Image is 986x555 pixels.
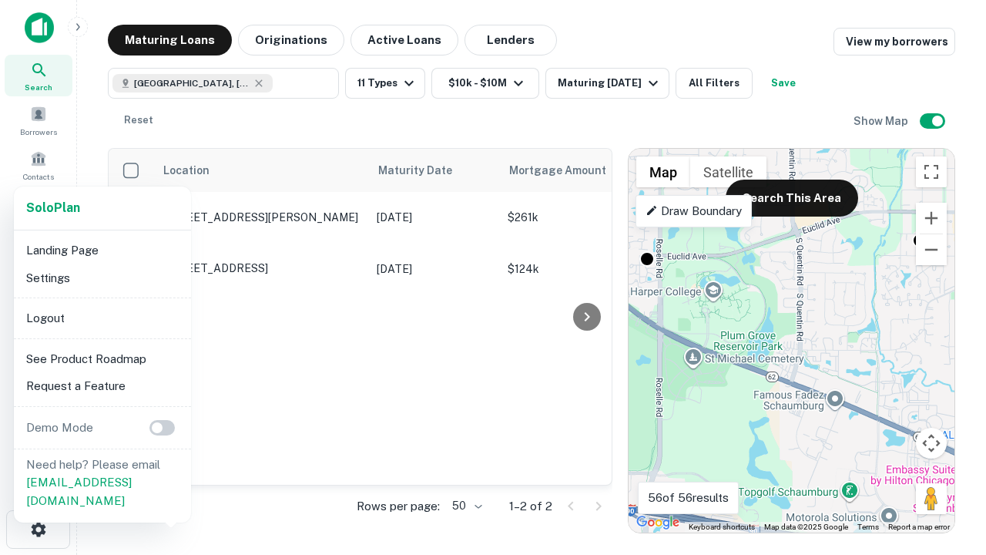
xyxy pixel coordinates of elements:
[20,345,185,373] li: See Product Roadmap
[20,372,185,400] li: Request a Feature
[26,456,179,510] p: Need help? Please email
[909,382,986,456] iframe: Chat Widget
[20,419,99,437] p: Demo Mode
[20,264,185,292] li: Settings
[26,476,132,507] a: [EMAIL_ADDRESS][DOMAIN_NAME]
[26,200,80,215] strong: Solo Plan
[20,304,185,332] li: Logout
[20,237,185,264] li: Landing Page
[26,199,80,217] a: SoloPlan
